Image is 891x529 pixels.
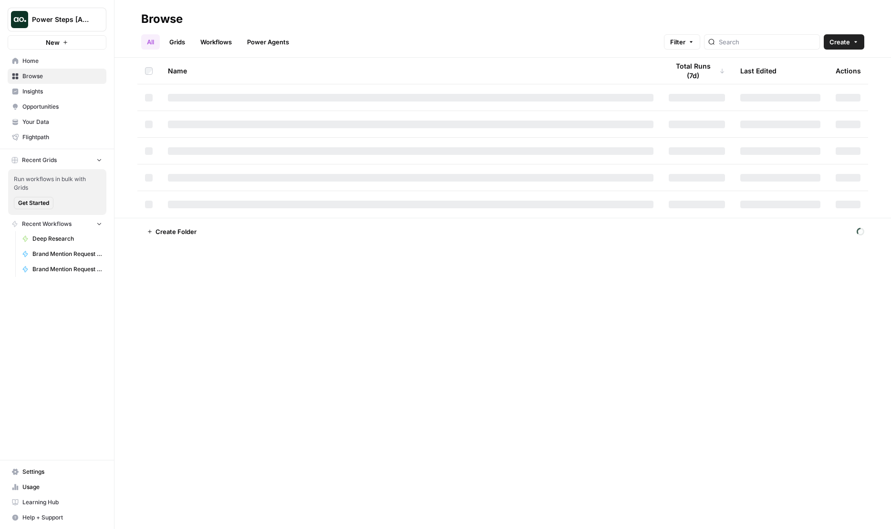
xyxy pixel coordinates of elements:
[22,133,102,142] span: Flightpath
[8,84,106,99] a: Insights
[32,265,102,274] span: Brand Mention Request Generator
[8,53,106,69] a: Home
[8,99,106,114] a: Opportunities
[22,498,102,507] span: Learning Hub
[8,114,106,130] a: Your Data
[195,34,238,50] a: Workflows
[8,130,106,145] a: Flightpath
[18,231,106,246] a: Deep Research
[141,34,160,50] a: All
[8,8,106,31] button: Workspace: Power Steps [Admin]
[829,37,850,47] span: Create
[46,38,60,47] span: New
[155,227,197,236] span: Create Folder
[824,34,864,50] button: Create
[8,69,106,84] a: Browse
[8,217,106,231] button: Recent Workflows
[670,37,685,47] span: Filter
[22,118,102,126] span: Your Data
[669,58,725,84] div: Total Runs (7d)
[8,464,106,479] a: Settings
[18,262,106,277] a: Brand Mention Request Generator
[8,495,106,510] a: Learning Hub
[22,156,57,164] span: Recent Grids
[22,468,102,476] span: Settings
[241,34,295,50] a: Power Agents
[14,175,101,192] span: Run workflows in bulk with Grids
[168,58,653,84] div: Name
[8,479,106,495] a: Usage
[14,197,53,209] button: Get Started
[18,199,49,207] span: Get Started
[22,102,102,111] span: Opportunities
[32,15,90,24] span: Power Steps [Admin]
[8,35,106,50] button: New
[8,153,106,167] button: Recent Grids
[22,220,72,228] span: Recent Workflows
[836,58,861,84] div: Actions
[22,513,102,522] span: Help + Support
[32,234,102,243] span: Deep Research
[11,11,28,28] img: Power Steps [Admin] Logo
[22,483,102,491] span: Usage
[719,37,816,47] input: Search
[8,510,106,525] button: Help + Support
[22,72,102,81] span: Browse
[22,87,102,96] span: Insights
[740,58,777,84] div: Last Edited
[22,57,102,65] span: Home
[141,224,202,239] button: Create Folder
[18,246,106,262] a: Brand Mention Request Generator
[164,34,191,50] a: Grids
[32,250,102,258] span: Brand Mention Request Generator
[664,34,700,50] button: Filter
[141,11,183,27] div: Browse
